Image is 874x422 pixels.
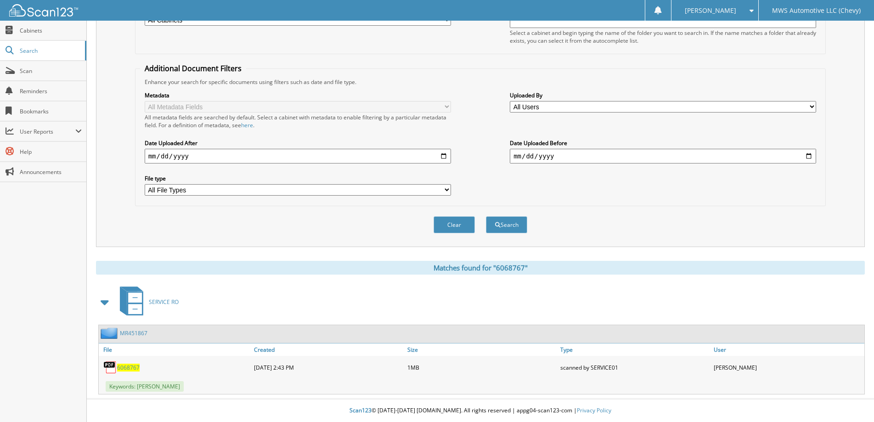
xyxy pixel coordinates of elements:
[558,358,711,377] div: scanned by SERVICE01
[510,139,816,147] label: Date Uploaded Before
[145,113,451,129] div: All metadata fields are searched by default. Select a cabinet with metadata to enable filtering b...
[434,216,475,233] button: Clear
[149,298,179,306] span: SERVICE RO
[405,343,558,356] a: Size
[114,284,179,320] a: SERVICE RO
[140,78,821,86] div: Enhance your search for specific documents using filters such as date and file type.
[99,343,252,356] a: File
[145,174,451,182] label: File type
[685,8,736,13] span: [PERSON_NAME]
[120,329,147,337] a: MR451867
[772,8,861,13] span: MWS Automotive LLC (Chevy)
[510,91,816,99] label: Uploaded By
[140,63,246,73] legend: Additional Document Filters
[558,343,711,356] a: Type
[103,360,117,374] img: PDF.png
[486,216,527,233] button: Search
[252,343,405,356] a: Created
[87,399,874,422] div: © [DATE]-[DATE] [DOMAIN_NAME]. All rights reserved | appg04-scan123-com |
[96,261,865,275] div: Matches found for "6068767"
[20,87,82,95] span: Reminders
[117,364,140,371] a: 6068767
[350,406,372,414] span: Scan123
[20,148,82,156] span: Help
[828,378,874,422] iframe: Chat Widget
[20,27,82,34] span: Cabinets
[510,149,816,163] input: end
[20,47,80,55] span: Search
[241,121,253,129] a: here
[405,358,558,377] div: 1MB
[711,358,864,377] div: [PERSON_NAME]
[101,327,120,339] img: folder2.png
[9,4,78,17] img: scan123-logo-white.svg
[510,29,816,45] div: Select a cabinet and begin typing the name of the folder you want to search in. If the name match...
[577,406,611,414] a: Privacy Policy
[145,91,451,99] label: Metadata
[20,107,82,115] span: Bookmarks
[145,139,451,147] label: Date Uploaded After
[106,381,184,392] span: Keywords: [PERSON_NAME]
[252,358,405,377] div: [DATE] 2:43 PM
[20,67,82,75] span: Scan
[145,149,451,163] input: start
[711,343,864,356] a: User
[20,128,75,135] span: User Reports
[20,168,82,176] span: Announcements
